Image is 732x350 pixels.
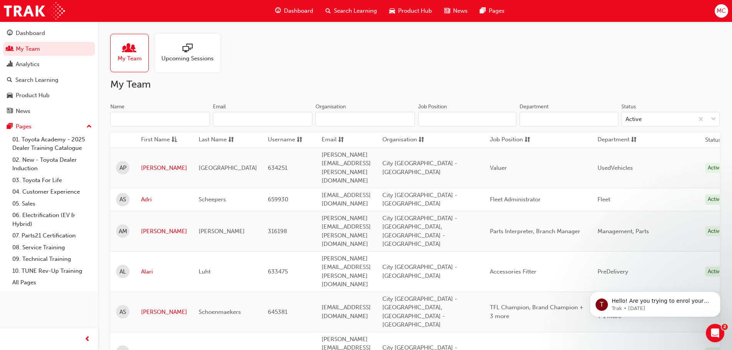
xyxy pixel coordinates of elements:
span: down-icon [711,114,716,124]
span: News [453,7,468,15]
button: Last Namesorting-icon [199,135,241,145]
input: Job Position [418,112,516,126]
span: MC [717,7,726,15]
span: pages-icon [7,123,13,130]
a: News [3,104,95,118]
span: AP [120,164,126,173]
span: Luht [199,268,211,275]
input: Name [110,112,210,126]
span: sorting-icon [338,135,344,145]
div: Dashboard [16,29,45,38]
a: Analytics [3,57,95,71]
span: First Name [141,135,170,145]
div: News [16,107,30,116]
a: Upcoming Sessions [155,34,226,72]
div: Organisation [315,103,346,111]
span: news-icon [444,6,450,16]
div: Active [705,163,725,173]
a: 03. Toyota For Life [9,174,95,186]
a: 01. Toyota Academy - 2025 Dealer Training Catalogue [9,134,95,154]
span: Department [598,135,629,145]
a: Adri [141,195,187,204]
span: UsedVehicles [598,164,633,171]
span: sorting-icon [631,135,637,145]
img: Trak [4,2,65,20]
span: 645381 [268,309,287,315]
span: Email [322,135,337,145]
iframe: Intercom live chat [706,324,724,342]
span: 316198 [268,228,287,235]
span: My Team [118,54,142,63]
a: guage-iconDashboard [269,3,319,19]
div: Name [110,103,124,111]
div: Active [705,194,725,205]
a: 08. Service Training [9,242,95,254]
span: Last Name [199,135,227,145]
span: people-icon [124,43,134,54]
span: Accessories Fitter [490,268,536,275]
span: up-icon [86,122,92,132]
div: Product Hub [16,91,50,100]
button: Emailsorting-icon [322,135,364,145]
span: City [GEOGRAPHIC_DATA] - [GEOGRAPHIC_DATA], [GEOGRAPHIC_DATA] - [GEOGRAPHIC_DATA] [382,215,457,248]
a: car-iconProduct Hub [383,3,438,19]
span: Valuer [490,164,507,171]
span: City [GEOGRAPHIC_DATA] - [GEOGRAPHIC_DATA] [382,264,457,279]
div: Email [213,103,226,111]
a: Product Hub [3,88,95,103]
button: Usernamesorting-icon [268,135,310,145]
th: Status [705,136,721,144]
span: Fleet [598,196,610,203]
span: [PERSON_NAME][EMAIL_ADDRESS][PERSON_NAME][DOMAIN_NAME] [322,255,371,288]
button: MC [715,4,728,18]
button: Pages [3,119,95,134]
a: Alari [141,267,187,276]
span: guage-icon [7,30,13,37]
span: pages-icon [480,6,486,16]
span: Parts Interpreter, Branch Manager [490,228,580,235]
span: [PERSON_NAME][EMAIL_ADDRESS][PERSON_NAME][DOMAIN_NAME] [322,151,371,184]
span: Upcoming Sessions [161,54,214,63]
input: Organisation [315,112,415,126]
a: search-iconSearch Learning [319,3,383,19]
span: AL [120,267,126,276]
a: 07. Parts21 Certification [9,230,95,242]
span: PreDelivery [598,268,628,275]
span: City [GEOGRAPHIC_DATA] - [GEOGRAPHIC_DATA], [GEOGRAPHIC_DATA] - [GEOGRAPHIC_DATA] [382,295,457,328]
a: 09. Technical Training [9,253,95,265]
span: [PERSON_NAME] [199,228,245,235]
span: Scheepers [199,196,226,203]
span: sorting-icon [418,135,424,145]
span: TFL Champion, Brand Champion + 3 more [490,304,583,320]
button: Departmentsorting-icon [598,135,640,145]
a: My Team [3,42,95,56]
span: sorting-icon [228,135,234,145]
a: [PERSON_NAME] [141,164,187,173]
a: 06. Electrification (EV & Hybrid) [9,209,95,230]
h2: My Team [110,78,720,91]
span: [EMAIL_ADDRESS][DOMAIN_NAME] [322,304,371,320]
span: people-icon [7,46,13,53]
span: AS [120,195,126,204]
span: [GEOGRAPHIC_DATA] [199,164,257,171]
span: Product Hub [398,7,432,15]
span: sorting-icon [525,135,530,145]
a: 10. TUNE Rev-Up Training [9,265,95,277]
button: Job Positionsorting-icon [490,135,532,145]
span: 633475 [268,268,288,275]
iframe: Intercom notifications message [578,275,732,329]
button: First Nameasc-icon [141,135,183,145]
span: news-icon [7,108,13,115]
span: 2 [722,324,728,330]
span: AM [119,227,127,236]
span: guage-icon [275,6,281,16]
span: [PERSON_NAME][EMAIL_ADDRESS][PERSON_NAME][DOMAIN_NAME] [322,215,371,248]
span: sessionType_ONLINE_URL-icon [183,43,193,54]
span: Username [268,135,295,145]
span: Pages [489,7,505,15]
button: Organisationsorting-icon [382,135,425,145]
a: All Pages [9,277,95,289]
span: asc-icon [171,135,177,145]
